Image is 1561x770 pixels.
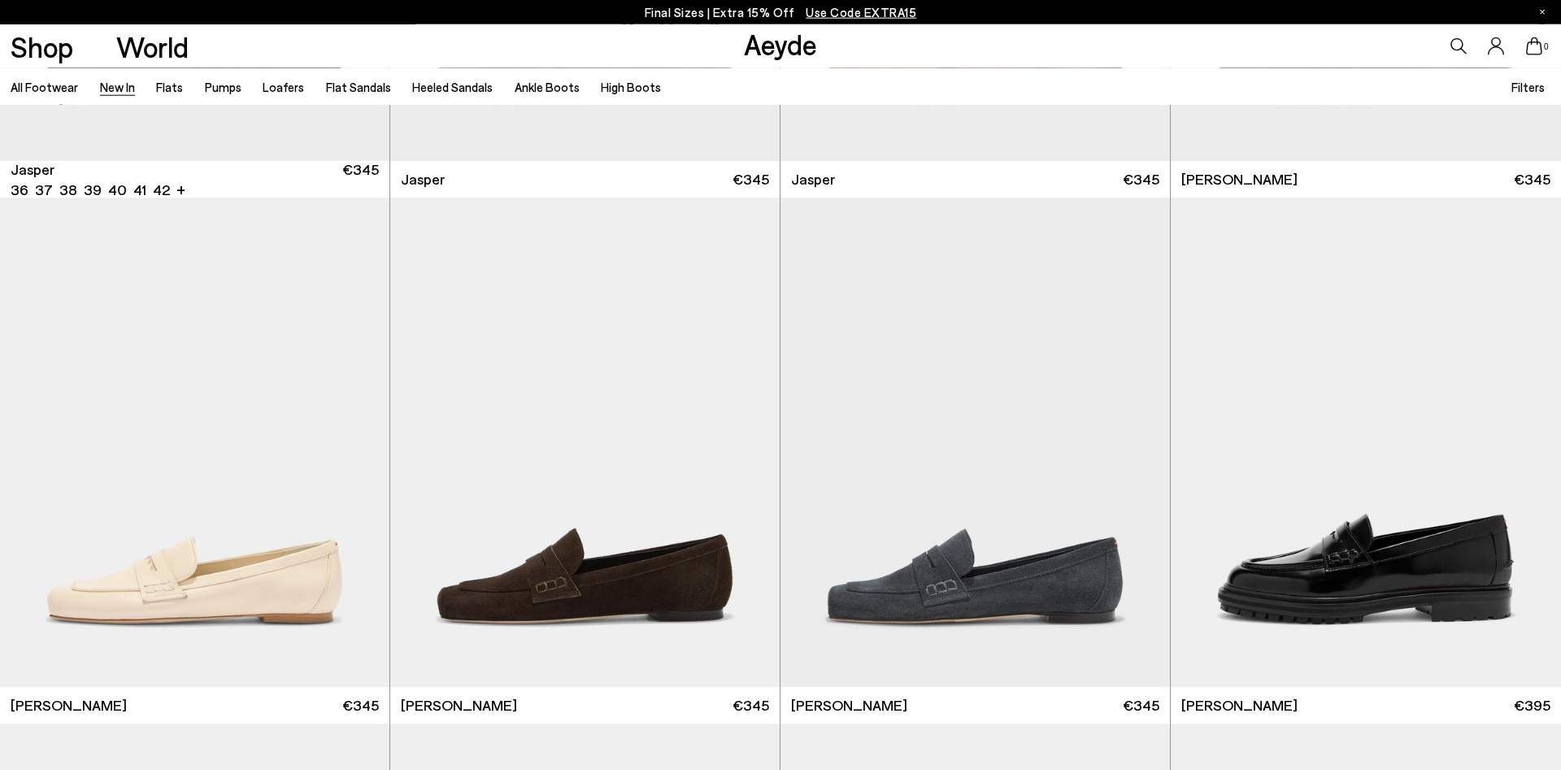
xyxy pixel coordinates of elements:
[780,687,1170,724] a: [PERSON_NAME] €345
[108,180,127,200] li: 40
[1171,161,1561,198] a: [PERSON_NAME] €345
[205,80,241,94] a: Pumps
[11,695,127,716] span: [PERSON_NAME]
[390,198,780,687] img: Lana Suede Loafers
[780,198,1170,687] img: Lana Suede Loafers
[601,80,661,94] a: High Boots
[645,2,917,23] p: Final Sizes | Extra 15% Off
[1171,687,1561,724] a: [PERSON_NAME] €395
[342,159,379,200] span: €345
[153,180,170,200] li: 42
[1123,169,1159,189] span: €345
[156,80,183,94] a: Flats
[84,180,102,200] li: 39
[390,687,780,724] a: [PERSON_NAME] €345
[263,80,304,94] a: Loafers
[133,180,146,200] li: 41
[390,161,780,198] a: Jasper €345
[342,695,379,716] span: €345
[806,5,916,20] span: Navigate to /collections/ss25-final-sizes
[1514,169,1550,189] span: €345
[733,169,769,189] span: €345
[1542,42,1550,51] span: 0
[326,80,391,94] a: Flat Sandals
[515,80,580,94] a: Ankle Boots
[1514,695,1550,716] span: €395
[1181,169,1298,189] span: [PERSON_NAME]
[1526,37,1542,55] a: 0
[780,161,1170,198] a: Jasper €345
[1181,695,1298,716] span: [PERSON_NAME]
[412,80,493,94] a: Heeled Sandals
[59,180,77,200] li: 38
[11,180,28,200] li: 36
[11,33,73,61] a: Shop
[401,695,517,716] span: [PERSON_NAME]
[791,169,835,189] span: Jasper
[11,180,165,200] ul: variant
[100,80,135,94] a: New In
[1123,695,1159,716] span: €345
[11,159,54,180] span: Jasper
[401,169,445,189] span: Jasper
[176,178,185,200] li: +
[733,695,769,716] span: €345
[35,180,53,200] li: 37
[11,80,78,94] a: All Footwear
[1511,80,1545,94] span: Filters
[791,695,907,716] span: [PERSON_NAME]
[744,27,817,61] a: Aeyde
[116,33,189,61] a: World
[1171,198,1561,687] img: Leon Loafers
